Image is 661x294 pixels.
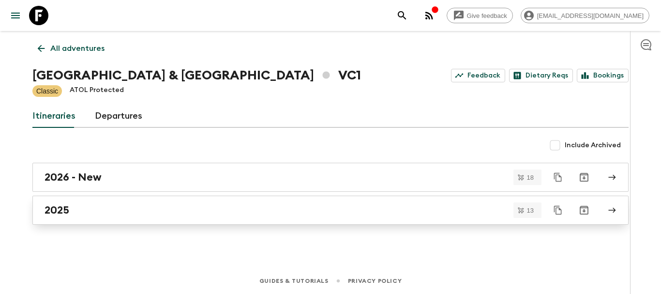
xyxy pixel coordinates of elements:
h2: 2026 - New [45,171,102,184]
a: 2026 - New [32,163,629,192]
span: 13 [521,207,540,214]
p: All adventures [50,43,105,54]
div: [EMAIL_ADDRESS][DOMAIN_NAME] [521,8,649,23]
a: 2025 [32,196,629,225]
h1: [GEOGRAPHIC_DATA] & [GEOGRAPHIC_DATA] VC1 [32,66,361,85]
span: Give feedback [462,12,512,19]
span: 18 [521,174,540,181]
button: Archive [574,201,594,220]
a: Departures [95,105,142,128]
a: Privacy Policy [348,276,402,286]
a: Dietary Reqs [509,69,573,82]
button: Duplicate [549,201,567,219]
a: Bookings [577,69,629,82]
button: search adventures [392,6,412,25]
button: Duplicate [549,169,567,186]
button: menu [6,6,25,25]
span: Include Archived [565,140,621,150]
a: Itineraries [32,105,75,128]
p: Classic [36,86,58,96]
p: ATOL Protected [70,85,124,97]
span: [EMAIL_ADDRESS][DOMAIN_NAME] [532,12,649,19]
a: Guides & Tutorials [259,276,329,286]
a: All adventures [32,39,110,58]
a: Feedback [451,69,505,82]
a: Give feedback [447,8,513,23]
h2: 2025 [45,204,69,217]
button: Archive [574,168,594,187]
